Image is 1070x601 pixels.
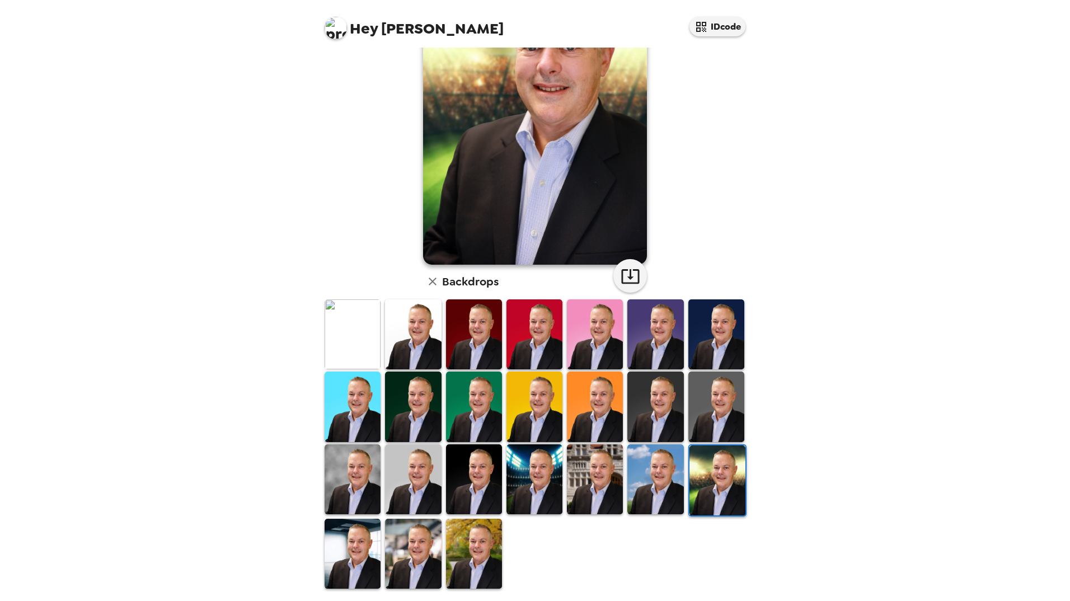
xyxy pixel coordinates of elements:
button: IDcode [689,17,745,36]
span: [PERSON_NAME] [325,11,504,36]
img: profile pic [325,17,347,39]
img: Original [325,299,381,369]
h6: Backdrops [442,273,499,290]
span: Hey [350,18,378,39]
